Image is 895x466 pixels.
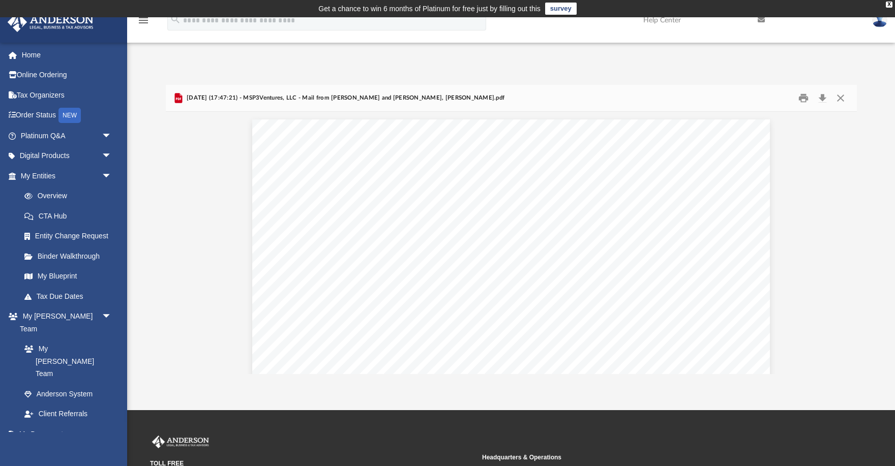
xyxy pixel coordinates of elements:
a: survey [545,3,577,15]
div: Document Viewer [166,112,857,374]
i: menu [137,14,150,26]
a: Tax Due Dates [14,286,127,306]
img: User Pic [872,13,887,27]
div: NEW [58,108,81,123]
a: My [PERSON_NAME] Team [14,339,117,384]
img: Anderson Advisors Platinum Portal [150,436,211,449]
img: Anderson Advisors Platinum Portal [5,12,97,32]
div: close [886,2,892,8]
i: search [170,14,181,25]
span: arrow_drop_down [102,306,122,327]
a: Anderson System [14,384,122,404]
a: My Documentsarrow_drop_down [7,424,122,444]
span: arrow_drop_down [102,146,122,167]
span: arrow_drop_down [102,166,122,187]
button: Print [793,90,814,106]
div: Preview [166,85,857,374]
span: [DATE] (17:47:21) - MSP3Ventures, LLC - Mail from [PERSON_NAME] and [PERSON_NAME], [PERSON_NAME].pdf [185,94,505,103]
a: My [PERSON_NAME] Teamarrow_drop_down [7,306,122,339]
a: Home [7,45,127,65]
a: Online Ordering [7,65,127,85]
a: Tax Organizers [7,85,127,105]
span: arrow_drop_down [102,126,122,146]
a: My Blueprint [14,266,122,287]
div: File preview [166,112,857,374]
span: arrow_drop_down [102,424,122,445]
a: CTA Hub [14,206,127,226]
div: Get a chance to win 6 months of Platinum for free just by filling out this [318,3,541,15]
a: Client Referrals [14,404,122,424]
a: Entity Change Request [14,226,127,246]
a: menu [137,19,150,26]
a: Overview [14,186,127,206]
a: Binder Walkthrough [14,246,127,266]
button: Close [831,90,850,106]
a: Platinum Q&Aarrow_drop_down [7,126,127,146]
button: Download [814,90,832,106]
a: Digital Productsarrow_drop_down [7,146,127,166]
small: Headquarters & Operations [482,453,807,462]
a: Order StatusNEW [7,105,127,126]
a: My Entitiesarrow_drop_down [7,166,127,186]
